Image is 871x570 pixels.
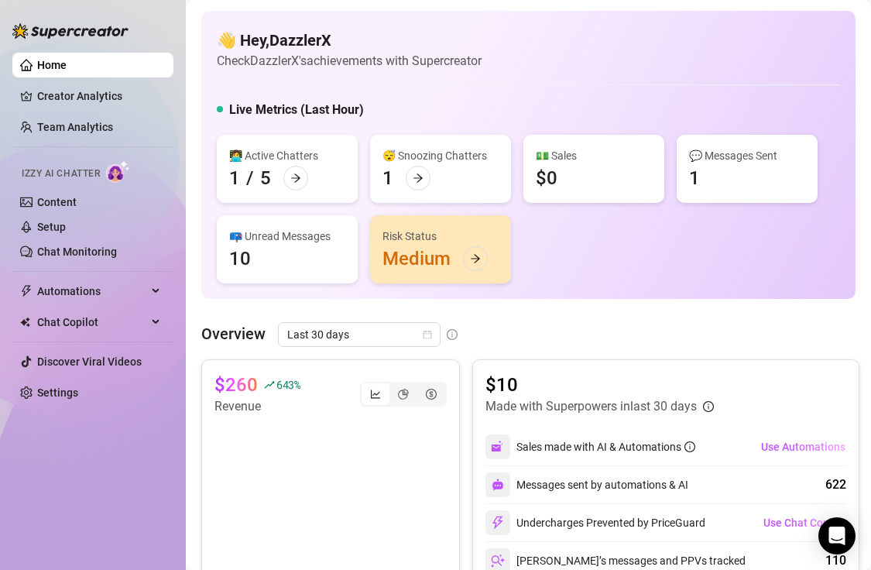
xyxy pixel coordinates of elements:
a: Creator Analytics [37,84,161,108]
a: Discover Viral Videos [37,355,142,368]
div: 622 [825,476,846,494]
h5: Live Metrics (Last Hour) [229,101,364,119]
span: rise [264,379,275,390]
span: thunderbolt [20,285,33,297]
img: logo-BBDzfeDw.svg [12,23,129,39]
span: Izzy AI Chatter [22,167,100,181]
div: 10 [229,246,251,271]
span: calendar [423,330,432,339]
div: 1 [382,166,393,191]
span: arrow-right [413,173,423,184]
span: arrow-right [470,253,481,264]
span: Use Automations [761,441,845,453]
div: 5 [260,166,271,191]
div: 📪 Unread Messages [229,228,345,245]
div: 1 [229,166,240,191]
h4: 👋 Hey, DazzlerX [217,29,482,51]
div: Messages sent by automations & AI [485,472,688,497]
button: Use Chat Copilot [763,510,846,535]
span: info-circle [703,401,714,412]
span: info-circle [447,329,458,340]
div: 💬 Messages Sent [689,147,805,164]
a: Chat Monitoring [37,246,117,258]
span: Chat Copilot [37,310,147,335]
span: dollar-circle [426,389,437,400]
a: Setup [37,221,66,233]
span: Last 30 days [287,323,431,346]
span: 643 % [276,377,300,392]
img: AI Chatter [106,160,130,183]
a: Content [37,196,77,208]
article: Made with Superpowers in last 30 days [485,397,697,416]
span: line-chart [370,389,381,400]
span: pie-chart [398,389,409,400]
span: arrow-right [290,173,301,184]
article: $260 [214,373,258,397]
img: svg%3e [491,554,505,568]
button: Use Automations [760,434,846,459]
article: Revenue [214,397,300,416]
img: svg%3e [491,440,505,454]
a: Settings [37,386,78,399]
img: svg%3e [492,479,504,491]
span: info-circle [684,441,695,452]
article: Check DazzlerX's achievements with Supercreator [217,51,482,70]
div: Risk Status [382,228,499,245]
div: segmented control [360,382,447,407]
img: svg%3e [491,516,505,530]
article: Overview [201,322,266,345]
span: Automations [37,279,147,304]
div: 💵 Sales [536,147,652,164]
a: Home [37,59,67,71]
div: $0 [536,166,557,191]
div: 110 [825,551,846,570]
div: 👩‍💻 Active Chatters [229,147,345,164]
div: Open Intercom Messenger [818,517,856,555]
div: 😴 Snoozing Chatters [382,147,499,164]
a: Team Analytics [37,121,113,133]
article: $10 [485,373,714,397]
div: 1 [689,166,700,191]
img: Chat Copilot [20,317,30,328]
span: Use Chat Copilot [763,517,845,529]
div: Sales made with AI & Automations [516,438,695,455]
div: Undercharges Prevented by PriceGuard [485,510,705,535]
